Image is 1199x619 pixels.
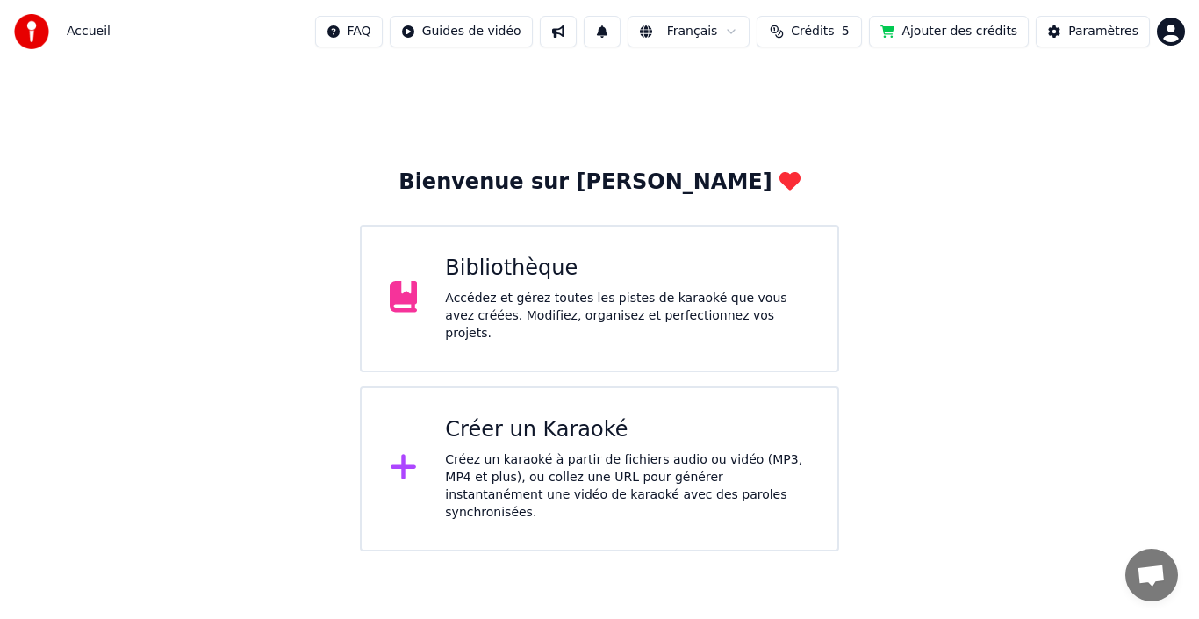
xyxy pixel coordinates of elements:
button: Paramètres [1036,16,1150,47]
nav: breadcrumb [67,23,111,40]
button: Ajouter des crédits [869,16,1029,47]
button: Crédits5 [757,16,862,47]
span: Accueil [67,23,111,40]
div: Bienvenue sur [PERSON_NAME] [398,169,800,197]
span: 5 [842,23,850,40]
img: youka [14,14,49,49]
div: Accédez et gérez toutes les pistes de karaoké que vous avez créées. Modifiez, organisez et perfec... [445,290,809,342]
div: Ouvrir le chat [1125,549,1178,601]
div: Créez un karaoké à partir de fichiers audio ou vidéo (MP3, MP4 et plus), ou collez une URL pour g... [445,451,809,522]
div: Bibliothèque [445,255,809,283]
span: Crédits [791,23,834,40]
div: Créer un Karaoké [445,416,809,444]
button: Guides de vidéo [390,16,533,47]
div: Paramètres [1068,23,1138,40]
button: FAQ [315,16,383,47]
